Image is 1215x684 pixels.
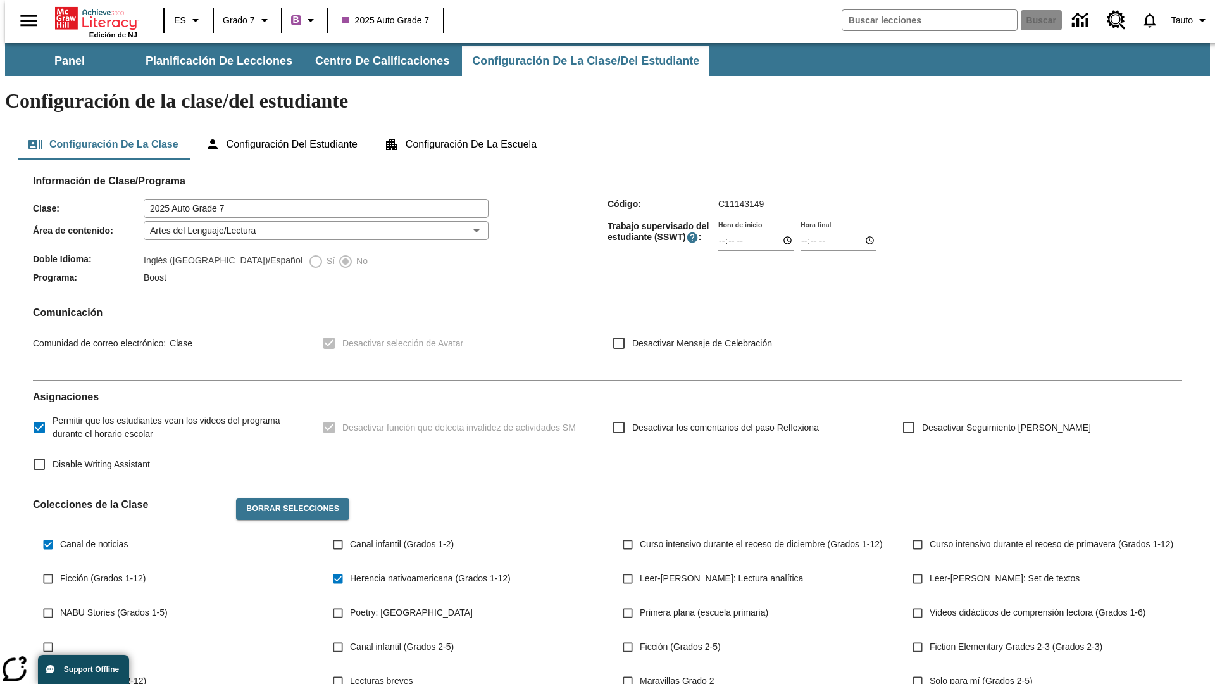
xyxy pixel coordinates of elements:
span: Ficción (Grados 1-12) [60,572,146,585]
div: Información de Clase/Programa [33,187,1182,286]
button: Configuración de la escuela [374,129,547,160]
span: Ficción (Grados 2-5) [640,640,721,654]
span: Centro de calificaciones [315,54,449,68]
span: Edición de NJ [89,31,137,39]
button: Configuración de la clase/del estudiante [462,46,709,76]
h2: Comunicación [33,307,1182,319]
a: Notificaciones [1133,4,1166,37]
span: Tauto [1171,14,1193,27]
span: Desactivar selección de Avatar [342,337,463,350]
span: Comunidad de correo electrónico : [33,338,166,348]
button: Borrar selecciones [236,498,349,520]
button: Boost El color de la clase es morado/púrpura. Cambiar el color de la clase. [286,9,323,32]
button: Perfil/Configuración [1166,9,1215,32]
span: Herencia nativoamericana (Grados 1-12) [350,572,511,585]
button: Configuración de la clase [18,129,189,160]
h1: Configuración de la clase/del estudiante [5,89,1210,113]
span: Support Offline [64,665,119,674]
span: Leer-[PERSON_NAME]: Lectura analítica [640,572,803,585]
a: Centro de recursos, Se abrirá en una pestaña nueva. [1099,3,1133,37]
span: B [293,12,299,28]
button: Configuración del estudiante [195,129,368,160]
span: Curso intensivo durante el receso de primavera (Grados 1-12) [930,538,1173,551]
div: Asignaciones [33,391,1182,478]
span: Área de contenido : [33,225,144,236]
h2: Información de Clase/Programa [33,175,1182,187]
span: Clase : [33,203,144,213]
span: No [353,255,368,268]
div: Subbarra de navegación [5,46,711,76]
span: Código : [607,199,718,209]
span: Permitir que los estudiantes vean los videos del programa durante el horario escolar [53,414,302,441]
div: Comunicación [33,307,1182,370]
h2: Colecciones de la Clase [33,498,226,510]
span: Desactivar los comentarios del paso Reflexiona [632,421,819,434]
span: Doble Idioma : [33,254,144,264]
span: Curso intensivo durante el receso de diciembre (Grados 1-12) [640,538,883,551]
span: Poetry: [GEOGRAPHIC_DATA] [350,606,473,619]
span: Grado 7 [223,14,255,27]
span: Trabajo supervisado del estudiante (SSWT) : [607,221,718,244]
span: Primera plana (escuela primaria) [640,606,768,619]
span: NABU Stories (Grados 1-5) [60,606,168,619]
h2: Asignaciones [33,391,1182,403]
label: Inglés ([GEOGRAPHIC_DATA])/Español [144,254,302,269]
button: Lenguaje: ES, Selecciona un idioma [168,9,209,32]
div: Subbarra de navegación [5,43,1210,76]
button: Planificación de lecciones [135,46,302,76]
input: Buscar campo [842,10,1017,30]
span: Videos didácticos de comprensión lectora (Grados 1-6) [930,606,1145,619]
span: Canal infantil (Grados 2-5) [350,640,454,654]
div: Configuración de la clase/del estudiante [18,129,1197,160]
span: Canal infantil (Grados 1-2) [350,538,454,551]
span: Canal de noticias [60,538,128,551]
button: Centro de calificaciones [305,46,459,76]
button: Support Offline [38,655,129,684]
button: Panel [6,46,133,76]
span: Panel [54,54,85,68]
span: Fiction Elementary Grades 2-3 (Grados 2-3) [930,640,1102,654]
button: Abrir el menú lateral [10,2,47,39]
span: Configuración de la clase/del estudiante [472,54,699,68]
span: ES [174,14,186,27]
div: Portada [55,4,137,39]
span: Disable Writing Assistant [53,458,150,471]
span: Programa : [33,272,144,282]
span: Desactivar Mensaje de Celebración [632,337,772,350]
span: Boost [144,272,166,282]
input: Clase [144,199,489,218]
label: Hora final [801,220,831,229]
span: Leer-[PERSON_NAME]: Set de textos [930,572,1080,585]
button: El Tiempo Supervisado de Trabajo Estudiantil es el período durante el cual los estudiantes pueden... [686,231,699,244]
a: Centro de información [1064,3,1099,38]
span: C11143149 [718,199,764,209]
a: Portada [55,6,137,31]
span: 2025 Auto Grade 7 [342,14,430,27]
div: Artes del Lenguaje/Lectura [144,221,489,240]
span: Planificación de lecciones [146,54,292,68]
span: Desactivar Seguimiento [PERSON_NAME] [922,421,1091,434]
span: Sí [323,255,335,268]
span: Clase [166,338,192,348]
span: Desactivar función que detecta invalidez de actividades SM [342,421,576,434]
button: Grado: Grado 7, Elige un grado [218,9,277,32]
label: Hora de inicio [718,220,762,229]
